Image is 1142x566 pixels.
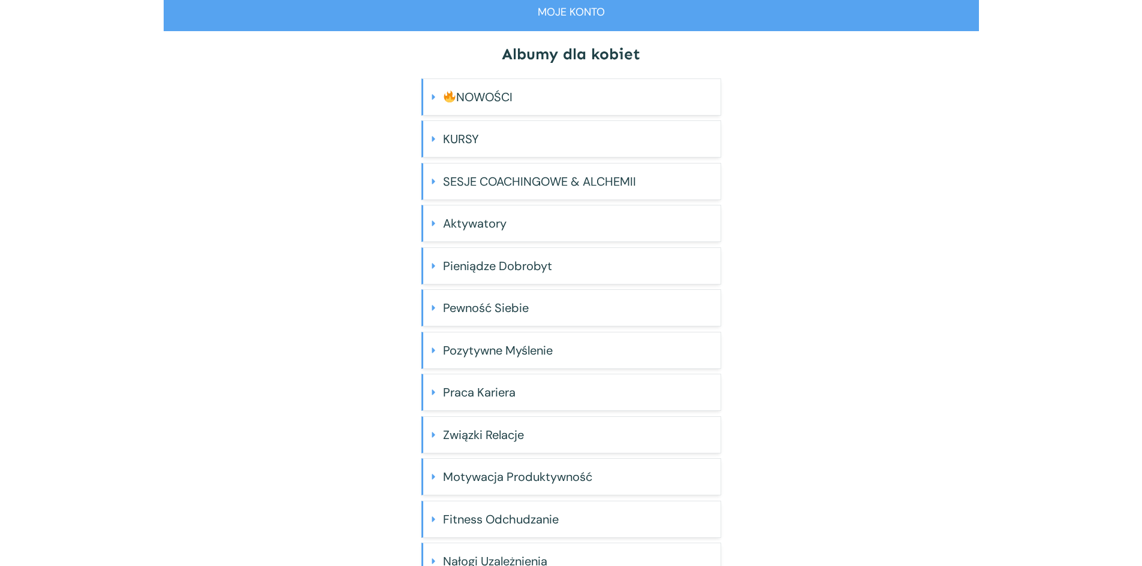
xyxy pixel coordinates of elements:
h4: Fitness Odchudzanie [443,507,712,531]
h4: Związki Relacje [443,423,712,447]
img: ???? [444,90,456,102]
h5: Albumy dla kobiet [188,32,954,77]
h4: SESJE COACHINGOWE & ALCHEMII [443,170,712,193]
h4: Pewność Siebie [443,296,712,320]
h4: Praca Kariera [443,380,712,404]
h4: Aktywatory [443,211,712,235]
h4: KURSY [443,127,712,151]
a: MOJE KONTO [538,5,605,19]
h4: NOWOŚCI [443,85,712,109]
h4: Pieniądze Dobrobyt [443,254,712,278]
h4: Motywacja Produktywność [443,465,712,489]
h4: Pozytywne Myślenie [443,338,712,362]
